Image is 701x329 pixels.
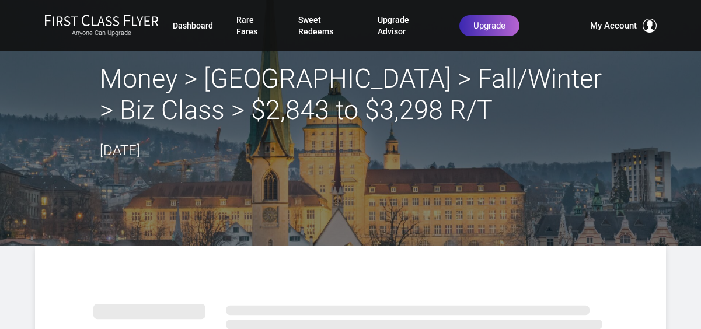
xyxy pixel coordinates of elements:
[44,14,159,26] img: First Class Flyer
[44,29,159,37] small: Anyone Can Upgrade
[590,19,637,33] span: My Account
[298,9,355,42] a: Sweet Redeems
[173,15,213,36] a: Dashboard
[100,142,140,159] time: [DATE]
[44,14,159,37] a: First Class FlyerAnyone Can Upgrade
[459,15,519,36] a: Upgrade
[100,63,602,126] h2: Money > [GEOGRAPHIC_DATA] > Fall/Winter > Biz Class > $2,843 to $3,298 R/T
[590,19,657,33] button: My Account
[236,9,274,42] a: Rare Fares
[378,9,436,42] a: Upgrade Advisor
